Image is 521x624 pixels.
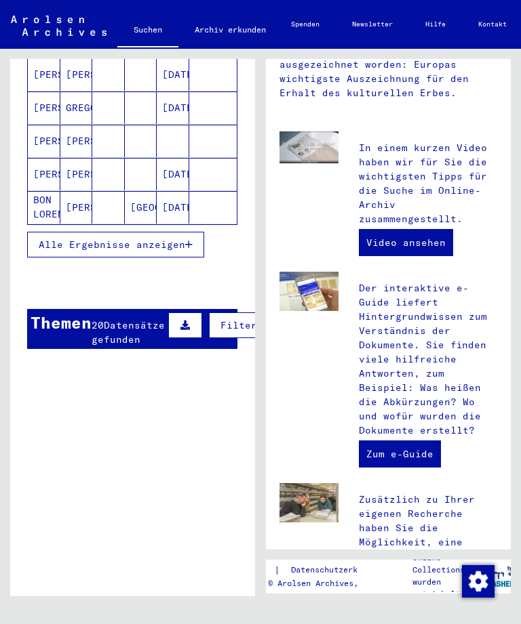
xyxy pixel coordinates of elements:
[117,14,178,49] a: Suchen
[220,319,257,331] span: Filter
[28,191,60,224] mat-cell: BON LORENTE
[60,91,93,124] mat-cell: GREGORIE
[28,125,60,157] mat-cell: [PERSON_NAME]
[60,58,93,91] mat-cell: [PERSON_NAME]
[157,58,189,91] mat-cell: [DATE]
[60,191,93,224] mat-cell: [PERSON_NAME]
[92,319,165,346] span: Datensätze gefunden
[27,232,204,257] button: Alle Ergebnisse anzeigen
[28,58,60,91] mat-cell: [PERSON_NAME]
[359,141,497,226] p: In einem kurzen Video haben wir für Sie die wichtigsten Tipps für die Suche im Online-Archiv zusa...
[31,310,92,335] div: Themen
[279,483,339,522] img: inquiries.jpg
[60,125,93,157] mat-cell: [PERSON_NAME]
[28,158,60,190] mat-cell: [PERSON_NAME]
[28,91,60,124] mat-cell: [PERSON_NAME]
[359,440,441,467] a: Zum e-Guide
[11,16,107,36] img: Arolsen_neg.svg
[336,8,409,41] a: Newsletter
[280,563,402,577] a: Datenschutzerklärung
[60,158,93,190] mat-cell: [PERSON_NAME]
[359,229,453,256] a: Video ansehen
[279,272,339,311] img: eguide.jpg
[157,191,189,224] mat-cell: [DATE]
[409,8,462,41] a: Hilfe
[125,191,157,224] mat-cell: [GEOGRAPHIC_DATA]
[178,14,282,46] a: Archiv erkunden
[92,319,104,331] span: 20
[275,8,336,41] a: Spenden
[39,238,185,251] span: Alle Ergebnisse anzeigen
[462,565,495,598] img: Zustimmung ändern
[461,564,494,597] div: Zustimmung ändern
[220,563,402,577] div: |
[279,131,339,163] img: video.jpg
[209,312,269,338] button: Filter
[157,91,189,124] mat-cell: [DATE]
[157,158,189,190] mat-cell: [DATE]
[470,559,521,593] img: yv_logo.png
[359,281,497,438] p: Der interaktive e-Guide liefert Hintergrundwissen zum Verständnis der Dokumente. Sie finden viele...
[220,577,402,589] p: Copyright © Arolsen Archives, 2021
